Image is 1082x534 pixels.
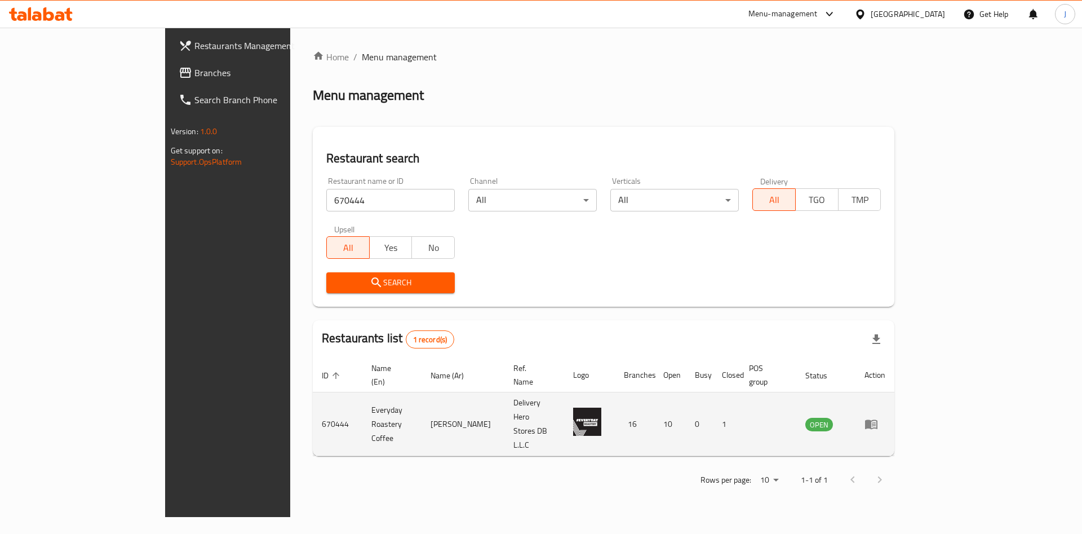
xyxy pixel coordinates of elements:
th: Busy [686,358,713,392]
span: All [757,192,791,208]
span: Search [335,276,446,290]
h2: Restaurant search [326,150,881,167]
span: Yes [374,240,408,256]
span: Restaurants Management [194,39,337,52]
h2: Restaurants list [322,330,454,348]
div: All [610,189,739,211]
div: Menu-management [748,7,818,21]
a: Restaurants Management [170,32,346,59]
span: Branches [194,66,337,80]
label: Delivery [760,177,788,185]
td: 16 [615,392,654,456]
a: Search Branch Phone [170,86,346,113]
p: 1-1 of 1 [801,473,828,487]
span: Name (Ar) [431,369,478,382]
div: [GEOGRAPHIC_DATA] [871,8,945,20]
th: Closed [713,358,740,392]
div: Export file [863,326,890,353]
th: Open [654,358,686,392]
span: OPEN [805,418,833,431]
p: Rows per page: [700,473,751,487]
button: TMP [838,188,881,211]
span: No [416,240,450,256]
span: Get support on: [171,143,223,158]
a: Support.OpsPlatform [171,155,242,169]
li: / [353,50,357,64]
span: TGO [800,192,834,208]
span: Ref. Name [513,361,551,389]
td: 0 [686,392,713,456]
th: Action [855,358,894,392]
div: Rows per page: [756,472,783,489]
input: Search for restaurant name or ID.. [326,189,455,211]
span: J [1064,8,1066,20]
td: Delivery Hero Stores DB L.L.C [504,392,564,456]
button: All [752,188,796,211]
span: Status [805,369,842,382]
th: Logo [564,358,615,392]
label: Upsell [334,225,355,233]
span: ID [322,369,343,382]
th: Branches [615,358,654,392]
button: Search [326,272,455,293]
img: Everyday Roastery Coffee [573,408,601,436]
td: 1 [713,392,740,456]
nav: breadcrumb [313,50,894,64]
td: 10 [654,392,686,456]
button: TGO [795,188,839,211]
span: TMP [843,192,877,208]
span: Name (En) [371,361,408,389]
span: POS group [749,361,783,389]
h2: Menu management [313,86,424,104]
span: Version: [171,124,198,139]
button: All [326,236,370,259]
button: Yes [369,236,413,259]
button: No [411,236,455,259]
span: 1 record(s) [406,334,454,345]
span: Menu management [362,50,437,64]
span: Search Branch Phone [194,93,337,107]
a: Branches [170,59,346,86]
div: All [468,189,597,211]
td: [PERSON_NAME] [422,392,504,456]
table: enhanced table [313,358,894,456]
span: 1.0.0 [200,124,218,139]
span: All [331,240,365,256]
td: Everyday Roastery Coffee [362,392,422,456]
